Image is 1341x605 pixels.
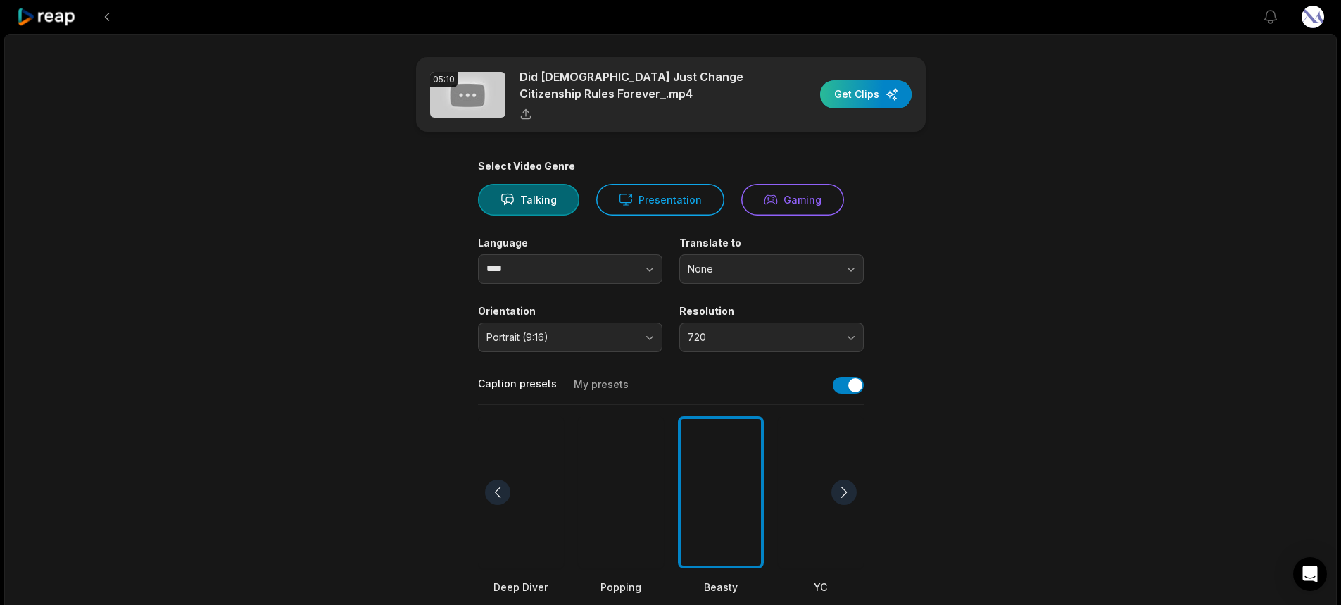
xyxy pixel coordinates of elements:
[478,160,864,173] div: Select Video Genre
[478,237,662,249] label: Language
[1293,557,1327,591] div: Open Intercom Messenger
[478,377,557,404] button: Caption presets
[478,323,662,352] button: Portrait (9:16)
[478,305,662,318] label: Orientation
[478,184,579,216] button: Talking
[741,184,844,216] button: Gaming
[520,68,762,102] p: Did [DEMOGRAPHIC_DATA] Just Change Citizenship Rules Forever_.mp4
[478,580,564,594] div: Deep Diver
[820,80,912,108] button: Get Clips
[688,263,836,275] span: None
[679,323,864,352] button: 720
[688,331,836,344] span: 720
[574,378,629,404] button: My presets
[679,254,864,284] button: None
[678,580,764,594] div: Beasty
[578,580,664,594] div: Popping
[679,237,864,249] label: Translate to
[430,72,458,87] div: 05:10
[679,305,864,318] label: Resolution
[778,580,864,594] div: YC
[596,184,724,216] button: Presentation
[486,331,634,344] span: Portrait (9:16)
